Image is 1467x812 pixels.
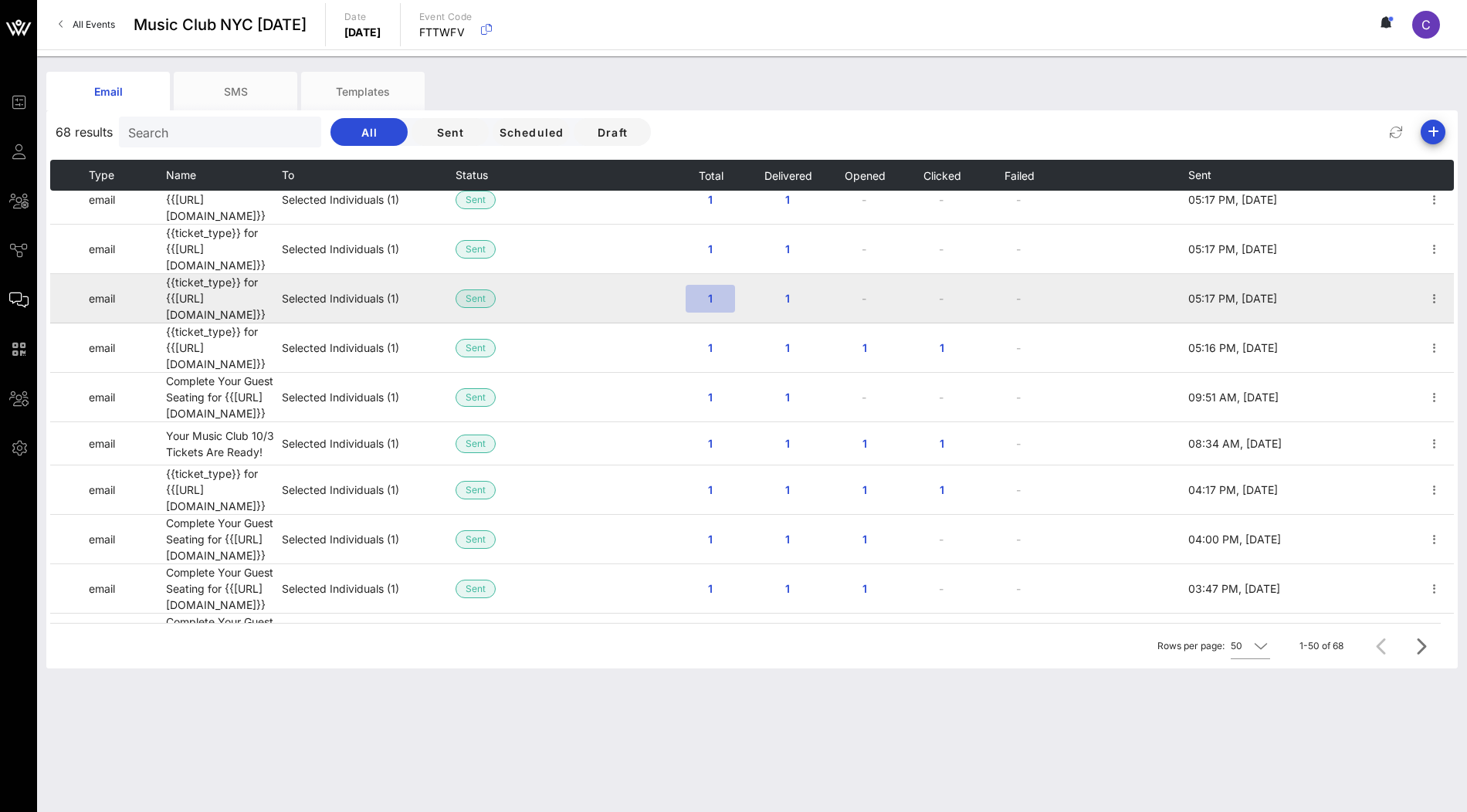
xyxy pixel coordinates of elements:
td: email [89,175,166,225]
a: All Events [49,12,124,37]
button: 1 [763,186,812,214]
td: email [89,225,166,274]
td: Complete Your Guest Seating for {{[URL][DOMAIN_NAME]}} [166,614,282,663]
button: 1 [917,334,967,362]
span: Delivered [763,169,811,182]
span: 1 [775,193,800,206]
span: Name [166,168,196,181]
button: All [330,118,408,146]
td: Selected Individuals (1) [282,564,456,614]
span: Sent [466,191,486,208]
span: Sent [466,580,486,597]
td: email [89,323,166,373]
span: Total [697,169,723,182]
button: 1 [763,334,812,362]
span: Music Club NYC [DATE] [134,13,307,36]
button: 1 [686,186,735,214]
p: [DATE] [344,25,381,40]
span: Sent [466,435,486,452]
span: 1 [775,391,800,404]
span: 08:34 AM, [DATE] [1188,437,1282,450]
div: Email [46,72,170,110]
button: 1 [840,430,889,458]
th: Delivered [749,160,826,191]
span: Draft [586,126,639,139]
button: 1 [763,575,812,603]
span: 1 [775,292,800,305]
button: 1 [686,526,735,553]
th: Type [89,160,166,191]
span: 1 [698,193,723,206]
span: 09:51 AM, [DATE] [1188,391,1279,404]
th: Total [672,160,749,191]
span: To [282,168,294,181]
th: Status [456,160,541,191]
span: Type [89,168,114,181]
td: {{ticket_type}} for {{[URL][DOMAIN_NAME]}} [166,225,282,274]
th: To [282,160,456,191]
button: Delivered [763,160,811,191]
span: 1 [775,437,800,450]
span: 1 [775,242,800,255]
button: 1 [840,575,889,603]
span: 1 [698,533,723,546]
button: Total [697,160,723,191]
td: Complete Your Guest Seating for {{[URL][DOMAIN_NAME]}} [166,564,282,614]
td: Selected Individuals (1) [282,323,456,373]
td: email [89,564,166,614]
td: Selected Individuals (1) [282,175,456,225]
td: Your Music Club 10/3 Tickets Are Ready! [166,422,282,465]
div: SMS [174,72,297,110]
span: 68 results [56,123,113,141]
td: {{ticket_type}} for {{[URL][DOMAIN_NAME]}} [166,175,282,225]
div: 1-50 of 68 [1299,639,1343,653]
button: 1 [686,476,735,504]
span: 1 [698,437,723,450]
span: Sent [466,290,486,307]
th: Sent [1188,160,1285,191]
span: Opened [844,169,886,182]
td: email [89,515,166,564]
td: email [89,422,166,465]
td: {{ticket_type}} for {{[URL][DOMAIN_NAME]}} [166,323,282,373]
span: 1 [698,483,723,496]
th: Clicked [903,160,981,191]
button: Opened [844,160,886,191]
td: Complete Your Guest Seating for {{[URL][DOMAIN_NAME]}} [166,515,282,564]
button: Clicked [923,160,961,191]
span: 1 [775,533,800,546]
span: 1 [698,582,723,595]
td: {{ticket_type}} for {{[URL][DOMAIN_NAME]}} [166,465,282,515]
button: 1 [686,384,735,411]
div: 50 [1231,639,1242,653]
th: Failed [981,160,1058,191]
button: 1 [917,476,967,504]
span: 1 [930,341,954,354]
span: 1 [775,483,800,496]
span: Sent [424,126,476,139]
button: 1 [686,235,735,263]
span: Sent [466,531,486,548]
button: Draft [574,118,651,146]
span: Scheduled [498,126,564,139]
button: 1 [686,334,735,362]
button: 1 [763,430,812,458]
td: {{ticket_type}} for {{[URL][DOMAIN_NAME]}} [166,274,282,323]
td: email [89,373,166,422]
span: 05:17 PM, [DATE] [1188,193,1277,206]
span: 1 [775,582,800,595]
span: C [1421,17,1431,32]
span: 1 [930,437,954,450]
button: 1 [763,476,812,504]
span: 1 [852,533,877,546]
span: Status [456,168,488,181]
p: FTTWFV [419,25,473,40]
p: Date [344,9,381,25]
span: Sent [466,482,486,499]
td: Selected Individuals (1) [282,614,456,663]
td: Selected Individuals (1) [282,274,456,323]
button: Sent [412,118,489,146]
button: 1 [763,384,812,411]
span: Clicked [923,169,961,182]
span: 04:00 PM, [DATE] [1188,533,1281,546]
